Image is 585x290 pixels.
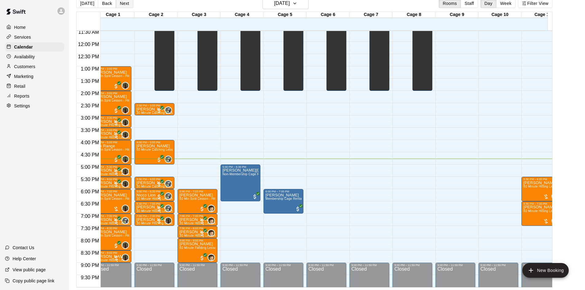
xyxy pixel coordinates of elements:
span: 60 Min Split Lesson - Hitting/Pitching [179,197,233,200]
span: 30 Minute Catching Lesson [136,111,176,114]
a: Calendar [5,42,64,52]
div: 7:30 PM – 8:30 PM [93,227,130,230]
div: 5:30 PM – 6:00 PM: Wyatt Caddy [92,177,131,189]
span: 30 Minute Catching Lesson [136,185,176,188]
div: Cage 10 [478,12,521,18]
div: Marketing [5,72,64,81]
div: 5:30 PM – 6:00 PM: Hudson Wickline [135,177,174,189]
img: Mike Thatcher [122,254,128,261]
span: All customers have paid [113,108,119,114]
span: All customers have paid [156,194,162,200]
span: All customers have paid [156,218,162,224]
span: Mike Thatcher [124,254,129,261]
div: 7:00 PM – 7:30 PM: Wyatt Caddy [177,214,217,226]
p: Retail [14,83,25,89]
img: Ryan Maylie [165,205,171,211]
span: Mike Thatcher [124,82,129,89]
div: 3:00 PM – 3:30 PM [93,116,130,119]
div: Cage 7 [349,12,392,18]
div: 6:00 PM – 7:00 PM: Membership Cage Rental [263,189,303,214]
span: 30 Minute Pitching Lesson [93,185,132,188]
span: 6:00 PM [79,189,101,194]
img: Mike Thatcher [122,181,128,187]
span: All customers have paid [199,230,205,237]
div: Yareb Martinez [208,205,215,212]
p: View public page [13,267,46,273]
div: 6:00 PM – 7:00 PM [93,190,130,193]
div: 3:30 PM – 4:00 PM [93,129,130,132]
span: 11:30 AM [77,29,101,35]
div: 2:00 PM – 3:00 PM [93,92,130,95]
div: Logan Farrar [552,192,559,200]
div: Cage 2 [135,12,177,18]
img: Mike Thatcher [122,83,128,89]
div: Mike Thatcher [122,180,129,188]
span: 3:00 PM [79,115,101,121]
span: 60 Minute Catching Lesson [136,148,176,151]
div: Ryan Maylie [165,205,172,212]
div: 8:30 PM – 9:00 PM [93,251,130,254]
a: Reports [5,91,64,101]
img: Mike Thatcher [122,119,128,126]
div: Cage 9 [435,12,478,18]
span: All customers have paid [156,108,162,114]
span: 60 Min Split Lesson - Hitting/Pitching [93,234,147,237]
span: 4:00 PM [79,140,101,145]
div: Yareb Martinez [208,254,215,261]
span: 4:30 PM [79,152,101,157]
div: Cage 4 [220,12,263,18]
div: 9:00 PM – 11:59 PM [179,264,216,267]
div: 8:30 PM – 9:00 PM: 30 Minute Hitting Lesson [92,250,131,263]
img: Mike Thatcher [122,242,128,248]
span: Mike Thatcher [124,205,129,212]
span: 30 Minute Pitching Lesson [136,222,175,225]
div: 8:00 PM – 9:00 PM: 60 Minute Fielding Lesson [177,238,217,263]
div: Cage 5 [263,12,306,18]
p: Marketing [14,73,33,79]
div: 6:30 PM – 7:00 PM: Jeremy Mounticure Jr [135,201,174,214]
div: 9:00 PM – 11:59 PM [480,264,517,267]
span: 5:00 PM [79,164,101,170]
img: Mike Thatcher [165,218,171,224]
span: 12:00 PM [76,42,100,47]
div: Yareb Martinez [208,217,215,224]
a: Home [5,23,64,32]
span: 60 Minute Fielding Lesson [179,246,218,249]
span: 3:30 PM [79,128,101,133]
a: Settings [5,101,64,110]
span: 6:30 PM [79,201,101,207]
div: 4:00 PM – 5:00 PM [93,141,130,144]
div: 5:00 PM – 5:30 PM [93,165,130,168]
span: Membership Cage Rental [265,197,302,200]
span: Ryan Maylie [167,106,172,114]
p: Copy public page link [13,278,54,284]
div: 6:30 PM – 7:00 PM [136,202,173,205]
span: 5:30 PM [79,177,101,182]
a: Customers [5,62,64,71]
div: 7:30 PM – 8:30 PM: Janice Watson [92,226,131,250]
span: 60 Min Split Lesson - Hitting/Pitching [93,99,147,102]
img: Mike Thatcher [122,156,128,162]
span: All customers have paid [156,157,162,163]
button: add [522,263,569,278]
div: Ryan Maylie [122,217,129,224]
img: Yareb Martinez [208,254,214,261]
span: Ryan Maylie [124,217,129,224]
span: All customers have paid [156,206,162,212]
div: Ryan Maylie [165,192,172,200]
span: 60 Minute Hitting Lesson [523,209,560,213]
div: 9:00 PM – 11:59 PM [93,264,130,267]
div: 5:30 PM – 6:00 PM [136,178,173,181]
span: 30 Minute Hitting Lesson [93,136,130,139]
div: 2:00 PM – 3:00 PM: Sean McGinn [92,91,131,115]
span: Yareb Martinez [210,217,215,224]
p: Customers [14,64,35,70]
div: Mike Thatcher [122,242,129,249]
div: Mike Thatcher [122,254,129,261]
img: Mike Thatcher [122,205,128,211]
span: All customers have paid [113,132,119,138]
div: Mike Thatcher [122,119,129,126]
div: 9:00 PM – 11:59 PM [308,264,345,267]
span: 1:30 PM [79,79,101,84]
